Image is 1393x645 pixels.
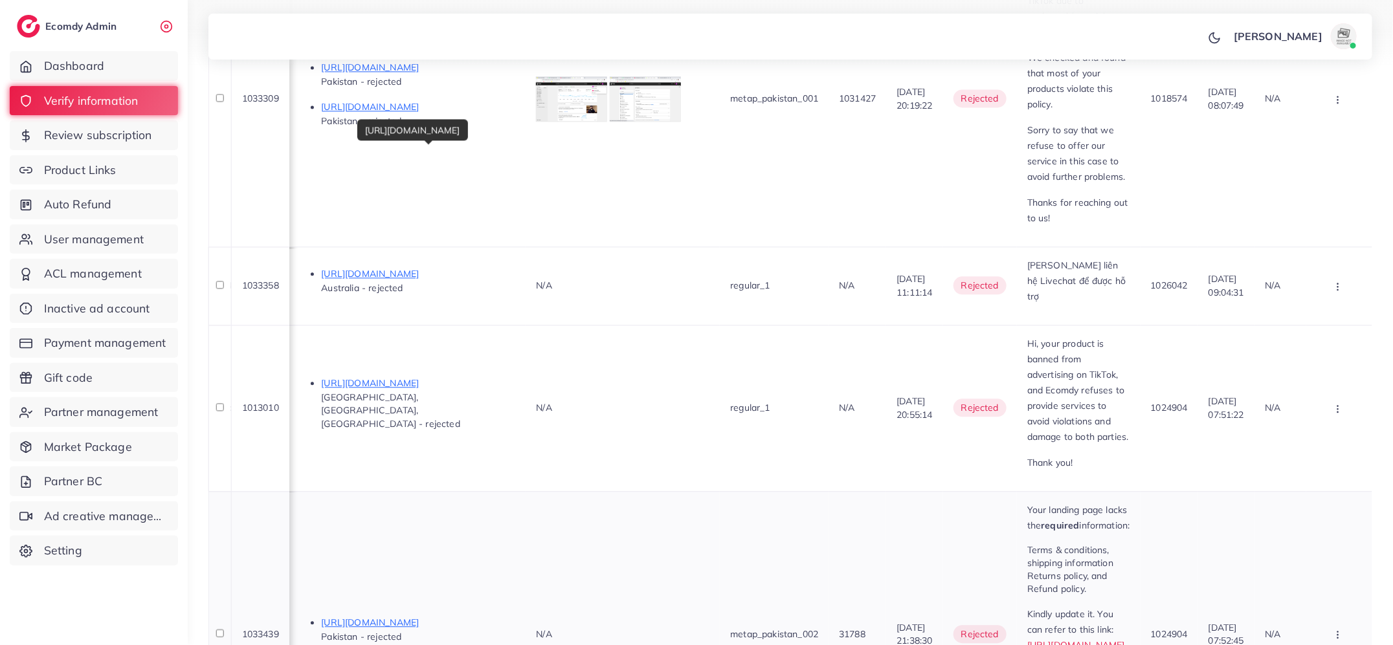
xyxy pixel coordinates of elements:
span: N/A [536,628,552,640]
span: regular_1 [730,279,770,291]
span: Inactive ad account [44,300,150,317]
a: Auto Refund [10,190,178,219]
p: [URL][DOMAIN_NAME] [321,615,515,630]
span: 1024904 [1151,402,1188,413]
span: 1031427 [839,93,876,104]
a: [PERSON_NAME]avatar [1227,23,1362,49]
a: ACL management [10,259,178,289]
span: N/A [839,279,854,291]
span: [DATE] 11:11:14 [897,273,932,298]
span: Review subscription [44,127,152,144]
span: [DATE] 08:07:49 [1209,86,1244,111]
span: 1033358 [242,279,279,291]
span: N/A [536,279,552,291]
span: Partner BC [44,473,103,490]
span: [DATE] 20:19:22 [897,86,932,111]
p: Sorry to say that we refuse to offer our service in this case to avoid further problems. [1027,122,1130,184]
a: User management [10,224,178,254]
img: avatar [1331,23,1357,49]
span: User management [44,231,144,248]
span: N/A [1265,402,1280,413]
span: Setting [44,542,82,559]
a: Verify information [10,86,178,116]
a: Product Links [10,155,178,185]
span: Pakistan - rejected [321,115,401,127]
a: Dashboard [10,51,178,81]
span: 1026042 [1151,279,1188,291]
span: [DATE] 20:55:14 [897,395,932,420]
span: [GEOGRAPHIC_DATA], [GEOGRAPHIC_DATA], [GEOGRAPHIC_DATA] - rejected [321,391,460,430]
li: Returns policy, and Refund policy. [1027,569,1130,596]
span: N/A [536,402,552,413]
span: 1033309 [242,93,279,104]
p: Thank you! [1027,455,1130,470]
span: rejected [953,625,1007,643]
h2: Ecomdy Admin [45,20,120,32]
span: ACL management [44,265,142,282]
a: Review subscription [10,120,178,150]
span: metap_pakistan_002 [730,628,818,640]
span: N/A [1265,93,1280,104]
p: [URL][DOMAIN_NAME] [321,375,515,391]
p: [URL][DOMAIN_NAME] [321,60,515,75]
a: Gift code [10,363,178,393]
span: Payment management [44,334,166,351]
span: N/A [1265,628,1280,640]
span: 1013010 [242,402,279,413]
span: Ad creative management [44,508,168,525]
span: rejected [953,399,1007,417]
span: Market Package [44,439,132,455]
span: Product Links [44,162,117,179]
img: img uploaded [536,76,607,121]
a: logoEcomdy Admin [17,15,120,38]
p: [URL][DOMAIN_NAME] [321,99,515,115]
span: 1018574 [1151,93,1188,104]
p: Hi, your product is banned from advertising on TikTok, and Ecomdy refuses to provide services to ... [1027,336,1130,444]
img: img uploaded [610,76,681,121]
p: We checked and found that most of your products violate this policy. [1027,50,1130,112]
span: Auto Refund [44,196,112,213]
p: Your landing page lacks the information: [1027,502,1130,533]
p: [PERSON_NAME] liên hệ Livechat để được hỗ trợ [1027,257,1130,304]
a: Ad creative management [10,501,178,531]
a: Inactive ad account [10,294,178,323]
a: Partner BC [10,466,178,496]
span: N/A [1265,279,1280,291]
a: Partner management [10,397,178,427]
img: logo [17,15,40,38]
span: regular_1 [730,402,770,413]
p: Thanks for reaching out to us! [1027,195,1130,226]
span: 31788 [839,628,865,640]
span: Gift code [44,369,93,386]
span: [DATE] 07:51:22 [1209,395,1244,420]
span: Pakistan - rejected [321,631,401,642]
span: Partner management [44,404,159,421]
span: metap_pakistan_001 [730,93,818,104]
a: Payment management [10,328,178,358]
a: Setting [10,536,178,565]
span: Verify information [44,93,139,109]
a: Market Package [10,432,178,462]
span: 1024904 [1151,628,1188,640]
strong: required [1041,519,1079,531]
p: [PERSON_NAME] [1234,28,1322,44]
span: rejected [953,89,1007,107]
span: Dashboard [44,58,104,74]
span: rejected [953,276,1007,294]
span: 1033439 [242,628,279,640]
li: Terms & conditions, shipping information [1027,543,1130,570]
div: [URL][DOMAIN_NAME] [357,119,468,140]
span: Pakistan - rejected [321,76,401,87]
span: [DATE] 09:04:31 [1209,273,1244,298]
span: N/A [839,402,854,413]
p: [URL][DOMAIN_NAME] [321,266,515,281]
span: Australia - rejected [321,282,403,294]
